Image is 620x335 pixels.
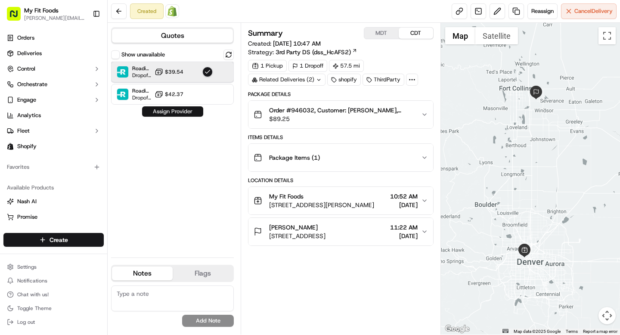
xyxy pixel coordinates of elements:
button: Reassign [527,3,558,19]
a: 3rd Party DS (dss_HcAFS2) [276,48,357,56]
img: 1736555255976-a54dd68f-1ca7-489b-9aae-adbdc363a1c4 [9,82,24,98]
button: See all [133,110,157,121]
span: Settings [17,264,37,270]
div: Strategy: [248,48,357,56]
span: Chat with us! [17,291,49,298]
button: My Fit Foods[PERSON_NAME][EMAIL_ADDRESS][DOMAIN_NAME] [3,3,89,24]
button: CDT [399,28,433,39]
button: Notes [112,267,173,280]
span: Shopify [17,143,37,150]
button: Chat with us! [3,288,104,301]
img: Nash [9,9,26,26]
span: [PERSON_NAME] [27,133,70,140]
span: [DATE] 10:47 AM [273,40,321,47]
span: [PERSON_NAME] [269,223,318,232]
span: Orders [17,34,34,42]
div: Available Products [3,181,104,195]
button: $39.54 [155,68,183,76]
span: Pylon [86,214,104,220]
button: Log out [3,316,104,328]
div: Favorites [3,160,104,174]
div: Items Details [248,134,433,141]
span: Roadie (P2P) [132,87,151,94]
span: 11:22 AM [390,223,418,232]
h3: Summary [248,29,283,37]
div: Location Details [248,177,433,184]
span: 3rd Party DS (dss_HcAFS2) [276,48,351,56]
button: Flags [173,267,233,280]
button: Promise [3,210,104,224]
button: Keyboard shortcuts [502,329,508,333]
span: Wisdom [PERSON_NAME] [27,157,92,164]
div: We're available if you need us! [39,91,118,98]
span: [DATE] [390,201,418,209]
span: Fleet [17,127,30,135]
span: Roadie (Routed) [132,65,151,72]
span: Dropoff ETA - [132,72,151,79]
button: My Fit Foods[STREET_ADDRESS][PERSON_NAME]10:52 AM[DATE] [248,187,433,214]
span: [DATE] [98,157,116,164]
button: Engage [3,93,104,107]
div: 1 Dropoff [288,60,327,72]
div: Start new chat [39,82,141,91]
span: My Fit Foods [24,6,59,15]
a: Shopify [3,140,104,153]
p: Welcome 👋 [9,34,157,48]
span: Log out [17,319,35,326]
button: Package Items (1) [248,144,433,171]
span: Control [17,65,35,73]
img: 9188753566659_6852d8bf1fb38e338040_72.png [18,82,34,98]
input: Got a question? Start typing here... [22,56,155,65]
button: CancelDelivery [561,3,617,19]
span: $42.37 [165,91,183,98]
span: Cancel Delivery [574,7,613,15]
div: Past conversations [9,112,58,119]
span: Orchestrate [17,81,47,88]
img: Roadie (Routed) [117,66,128,78]
button: Nash AI [3,195,104,208]
img: 1736555255976-a54dd68f-1ca7-489b-9aae-adbdc363a1c4 [17,157,24,164]
span: Toggle Theme [17,305,52,312]
a: Shopify [165,4,179,18]
span: Nash AI [17,198,37,205]
img: Roadie (P2P) [117,89,128,100]
a: Powered byPylon [61,213,104,220]
img: Shopify [167,6,177,16]
span: Create [50,236,68,244]
span: API Documentation [81,192,138,201]
a: Nash AI [7,198,100,205]
span: Deliveries [17,50,42,57]
button: Start new chat [146,85,157,95]
button: Show street map [445,27,475,44]
img: Wisdom Oko [9,149,22,165]
span: [DATE] [390,232,418,240]
div: 📗 [9,193,15,200]
button: Settings [3,261,104,273]
span: My Fit Foods [269,192,304,201]
span: [PERSON_NAME][EMAIL_ADDRESS][DOMAIN_NAME] [24,15,86,22]
button: Notifications [3,275,104,287]
span: $39.54 [165,68,183,75]
a: Report a map error [583,329,617,334]
button: Show satellite imagery [475,27,518,44]
a: Deliveries [3,47,104,60]
span: Knowledge Base [17,192,66,201]
button: Create [3,233,104,247]
a: Terms (opens in new tab) [566,329,578,334]
span: Analytics [17,112,41,119]
span: Created: [248,39,321,48]
button: Control [3,62,104,76]
span: Engage [17,96,36,104]
div: 💻 [73,193,80,200]
div: ThirdParty [363,74,404,86]
span: • [71,133,74,140]
button: Fleet [3,124,104,138]
button: Assign Provider [142,106,203,117]
button: Order #946032, Customer: [PERSON_NAME], Customer's 72 Order, [US_STATE], Same Day: [DATE] | Time:... [248,101,433,128]
span: Promise [17,213,37,221]
img: Masood Aslam [9,125,22,139]
button: [PERSON_NAME][STREET_ADDRESS]11:22 AM[DATE] [248,218,433,245]
span: $89.25 [269,115,414,123]
span: Package Items ( 1 ) [269,153,320,162]
img: Google [443,323,471,335]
